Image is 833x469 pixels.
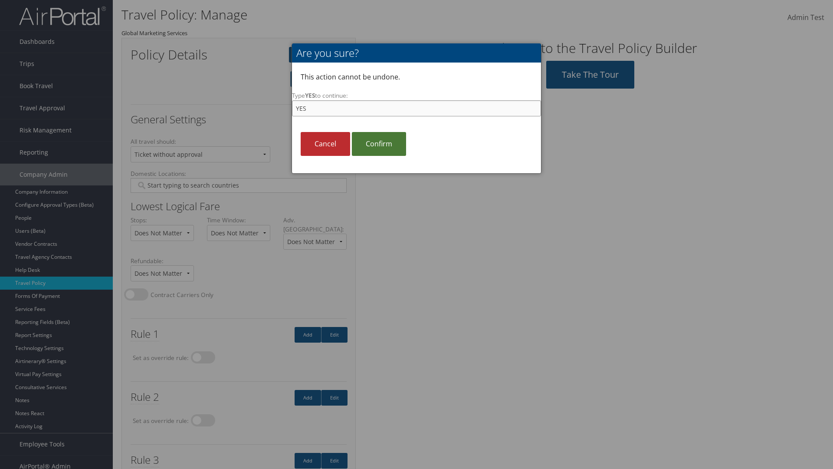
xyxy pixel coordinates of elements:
[292,91,541,116] label: Type to continue:
[305,91,315,99] strong: YES
[292,63,541,92] p: This action cannot be undone.
[352,132,406,156] a: Confirm
[301,132,350,156] a: Cancel
[292,43,541,63] h2: Are you sure?
[292,100,541,116] input: TypeYESto continue:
